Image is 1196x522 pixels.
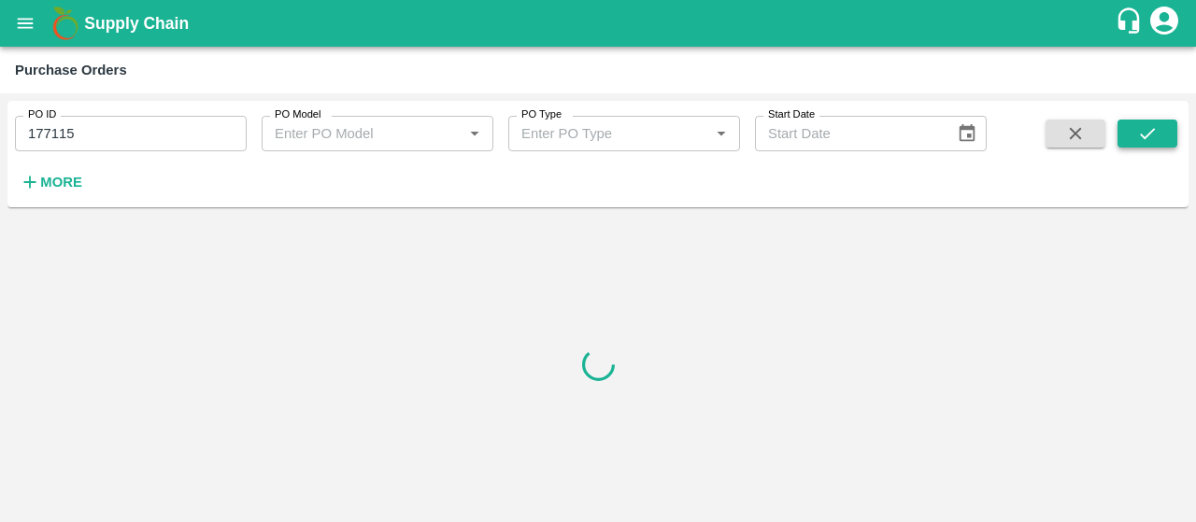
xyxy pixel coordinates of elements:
[275,107,321,122] label: PO Model
[28,107,56,122] label: PO ID
[709,121,733,146] button: Open
[1147,4,1181,43] div: account of current user
[755,116,942,151] input: Start Date
[40,175,82,190] strong: More
[15,166,87,198] button: More
[47,5,84,42] img: logo
[768,107,815,122] label: Start Date
[1115,7,1147,40] div: customer-support
[15,116,247,151] input: Enter PO ID
[15,58,127,82] div: Purchase Orders
[84,10,1115,36] a: Supply Chain
[521,107,562,122] label: PO Type
[463,121,487,146] button: Open
[949,116,985,151] button: Choose date
[514,121,679,146] input: Enter PO Type
[4,2,47,45] button: open drawer
[84,14,189,33] b: Supply Chain
[267,121,433,146] input: Enter PO Model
